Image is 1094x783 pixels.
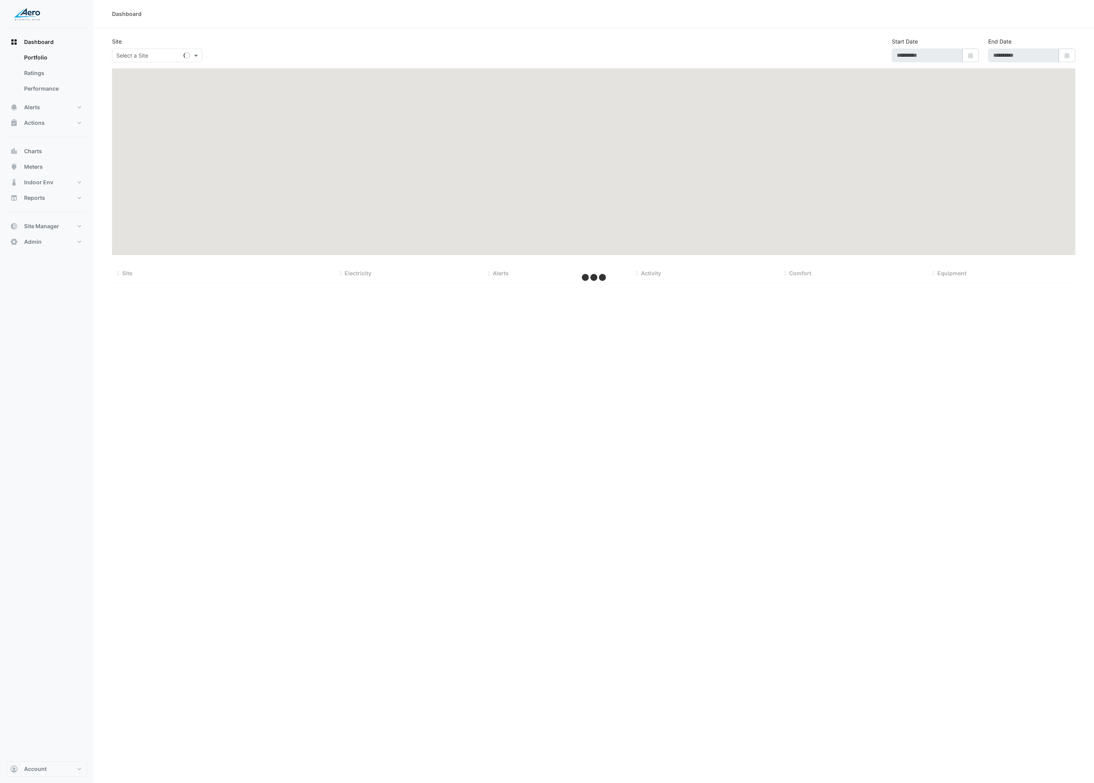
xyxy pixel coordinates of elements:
span: Indoor Env [24,178,53,186]
a: Portfolio [18,50,87,65]
app-icon: Admin [10,238,18,246]
span: Alerts [24,103,40,111]
label: Start Date [892,37,918,45]
button: Reports [6,190,87,206]
span: Electricity [345,270,371,276]
app-icon: Meters [10,163,18,171]
app-icon: Dashboard [10,38,18,46]
span: Dashboard [24,38,54,46]
span: Site [122,270,132,276]
span: Meters [24,163,43,171]
span: Admin [24,238,42,246]
span: Activity [641,270,661,276]
app-icon: Indoor Env [10,178,18,186]
a: Performance [18,81,87,96]
button: Alerts [6,100,87,115]
app-icon: Actions [10,119,18,127]
span: Comfort [789,270,811,276]
app-icon: Site Manager [10,222,18,230]
app-icon: Reports [10,194,18,202]
app-icon: Alerts [10,103,18,111]
span: Alerts [493,270,509,276]
button: Actions [6,115,87,131]
span: Charts [24,147,42,155]
button: Meters [6,159,87,175]
div: Dashboard [6,50,87,100]
button: Dashboard [6,34,87,50]
app-icon: Charts [10,147,18,155]
button: Charts [6,143,87,159]
div: Dashboard [112,10,142,18]
span: Actions [24,119,45,127]
span: Site Manager [24,222,59,230]
button: Site Manager [6,218,87,234]
button: Indoor Env [6,175,87,190]
label: Site [112,37,122,45]
span: Account [24,765,47,773]
span: Reports [24,194,45,202]
button: Account [6,761,87,777]
a: Ratings [18,65,87,81]
label: End Date [988,37,1012,45]
button: Admin [6,234,87,250]
img: Company Logo [9,6,44,22]
span: Equipment [937,270,966,276]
